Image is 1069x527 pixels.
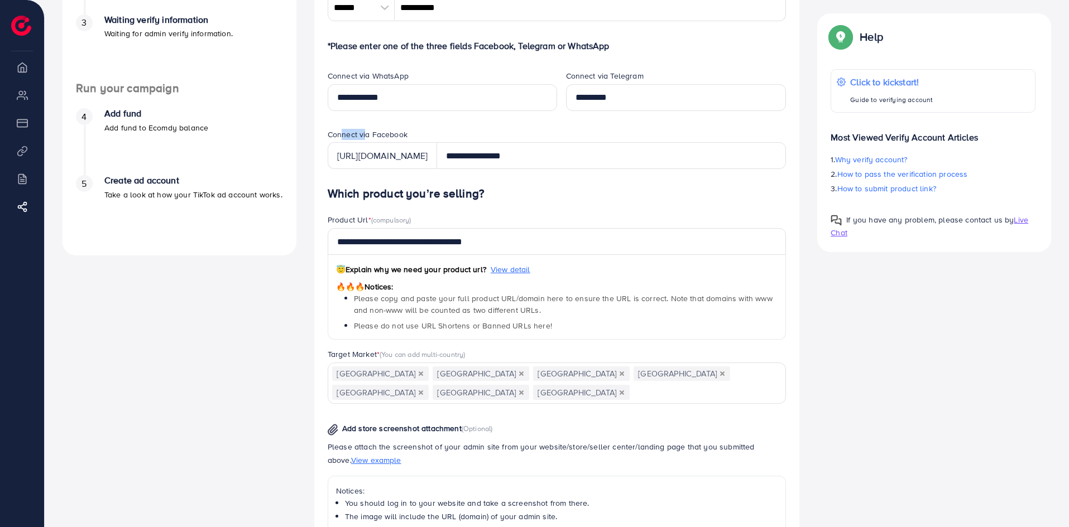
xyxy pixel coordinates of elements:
h4: Run your campaign [63,81,296,95]
button: Deselect Italy [619,390,625,395]
img: Popup guide [831,27,851,47]
span: How to pass the verification process [837,168,968,180]
span: Please copy and paste your full product URL/domain here to ensure the URL is correct. Note that d... [354,293,773,315]
p: Add fund to Ecomdy balance [104,121,208,134]
p: Guide to verifying account [850,93,933,107]
label: Connect via Telegram [566,70,644,81]
li: Create ad account [63,175,296,242]
span: [GEOGRAPHIC_DATA] [332,366,429,381]
label: Product Url [328,214,411,225]
span: Notices: [336,281,394,292]
p: Waiting for admin verify information. [104,27,233,40]
span: View detail [491,264,530,275]
img: logo [11,16,31,36]
button: Deselect Pakistan [418,371,424,376]
p: Take a look at how your TikTok ad account works. [104,188,282,201]
span: [GEOGRAPHIC_DATA] [332,385,429,400]
button: Deselect United States [418,390,424,395]
span: How to submit product link? [837,183,936,194]
button: Deselect United Arab Emirates [619,371,625,376]
iframe: Chat [1022,477,1061,519]
p: Most Viewed Verify Account Articles [831,122,1036,144]
h4: Waiting verify information [104,14,233,25]
span: 5 [82,177,87,190]
span: 🔥🔥🔥 [336,281,365,292]
div: Search for option [328,362,787,404]
span: Add store screenshot attachment [342,423,462,434]
span: [GEOGRAPHIC_DATA] [533,385,630,400]
label: Connect via Facebook [328,129,408,140]
span: 3 [82,16,87,29]
span: [GEOGRAPHIC_DATA] [433,385,529,400]
span: [GEOGRAPHIC_DATA] [634,366,730,381]
span: (compulsory) [371,215,411,225]
p: *Please enter one of the three fields Facebook, Telegram or WhatsApp [328,39,787,52]
button: Deselect United Kingdom [519,371,524,376]
span: [GEOGRAPHIC_DATA] [533,366,630,381]
button: Deselect Australia [720,371,725,376]
span: Explain why we need your product url? [336,264,486,275]
label: Target Market [328,349,466,360]
label: Connect via WhatsApp [328,70,409,81]
p: 1. [831,153,1036,166]
span: 4 [82,110,87,123]
span: [GEOGRAPHIC_DATA] [433,366,529,381]
span: (You can add multi-country) [380,349,465,359]
h4: Add fund [104,108,208,119]
li: Waiting verify information [63,14,296,81]
p: Help [860,30,883,43]
li: Add fund [63,108,296,175]
img: Popup guide [831,215,842,226]
span: Why verify account? [835,154,908,165]
span: If you have any problem, please contact us by [846,214,1014,225]
p: Notices: [336,484,778,497]
span: (Optional) [462,423,493,433]
p: 3. [831,182,1036,195]
span: 😇 [336,264,346,275]
img: img [328,424,338,436]
p: Please attach the screenshot of your admin site from your website/store/seller center/landing pag... [328,440,787,467]
p: 2. [831,167,1036,181]
h4: Which product you’re selling? [328,187,787,201]
li: You should log in to your website and take a screenshot from there. [345,497,778,509]
input: Search for option [631,384,772,402]
span: Please do not use URL Shortens or Banned URLs here! [354,320,552,331]
div: [URL][DOMAIN_NAME] [328,142,437,169]
li: The image will include the URL (domain) of your admin site. [345,511,778,522]
button: Deselect Canada [519,390,524,395]
h4: Create ad account [104,175,282,186]
span: View example [351,455,401,466]
p: Click to kickstart! [850,75,933,89]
